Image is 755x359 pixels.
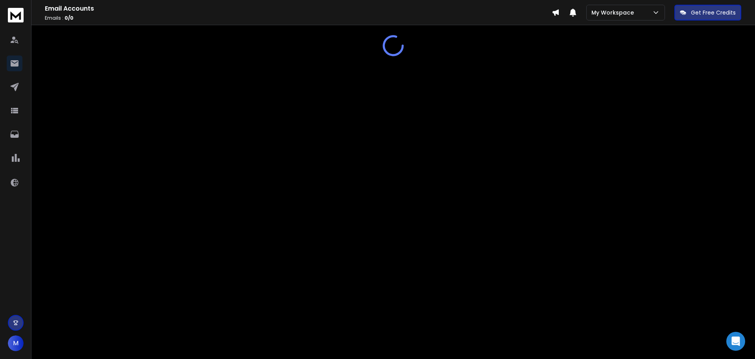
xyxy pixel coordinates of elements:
p: Emails : [45,15,552,21]
p: Get Free Credits [691,9,736,17]
h1: Email Accounts [45,4,552,13]
p: My Workspace [591,9,637,17]
span: 0 / 0 [64,15,74,21]
button: Get Free Credits [674,5,741,20]
button: M [8,335,24,351]
img: logo [8,8,24,22]
div: Open Intercom Messenger [726,332,745,351]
